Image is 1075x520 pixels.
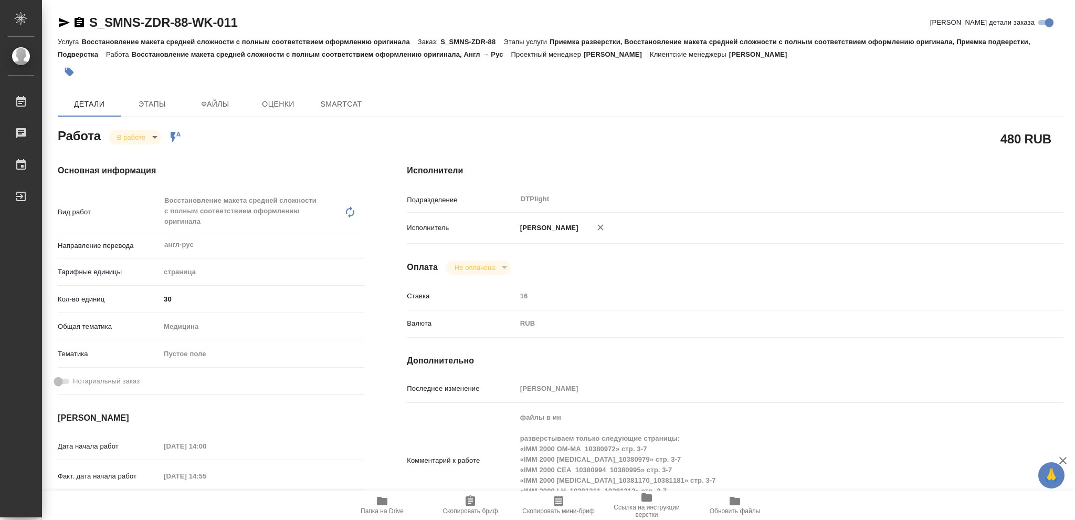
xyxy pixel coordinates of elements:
input: ✎ Введи что-нибудь [160,292,365,307]
span: Этапы [127,98,177,111]
p: Дата начала работ [58,441,160,452]
span: Детали [64,98,114,111]
span: Нотариальный заказ [73,376,140,387]
h4: Дополнительно [407,355,1063,367]
input: Пустое поле [160,469,252,484]
span: [PERSON_NAME] детали заказа [930,17,1035,28]
button: Обновить файлы [691,491,779,520]
button: Скопировать бриф [426,491,514,520]
p: Услуга [58,38,81,46]
p: Заказ: [418,38,440,46]
button: Добавить тэг [58,60,81,84]
p: Восстановление макета средней сложности с полным соответствием оформлению оригинала, Англ → Рус [132,50,511,58]
p: Вид работ [58,207,160,217]
div: Пустое поле [164,349,352,359]
p: Тарифные единицы [58,267,160,277]
p: Комментарий к работе [407,455,516,466]
p: Подразделение [407,195,516,205]
button: Скопировать ссылку [73,16,86,29]
p: Факт. дата начала работ [58,471,160,482]
p: Ставка [407,291,516,301]
p: Направление перевода [58,241,160,251]
button: Ссылка на инструкции верстки [603,491,691,520]
p: Кол-во единиц [58,294,160,305]
p: [PERSON_NAME] [517,223,578,233]
p: Последнее изменение [407,383,516,394]
h2: 480 RUB [1000,130,1051,148]
h4: Основная информация [58,164,365,177]
input: Пустое поле [160,439,252,454]
span: Ссылка на инструкции верстки [609,504,684,518]
p: Работа [106,50,132,58]
div: Пустое поле [160,345,365,363]
div: В работе [109,130,161,144]
div: В работе [446,261,511,275]
a: S_SMNS-ZDR-88-WK-011 [89,15,238,29]
p: Восстановление макета средней сложности с полным соответствием оформлению оригинала [81,38,417,46]
span: Скопировать мини-бриф [522,507,594,515]
p: Валюта [407,318,516,329]
div: RUB [517,315,1009,332]
span: Скопировать бриф [442,507,498,515]
p: [PERSON_NAME] [584,50,650,58]
h4: [PERSON_NAME] [58,412,365,424]
span: Оценки [253,98,303,111]
button: 🙏 [1038,462,1065,488]
button: Не оплачена [451,263,498,272]
p: Общая тематика [58,321,160,332]
span: Папка на Drive [361,507,404,515]
p: Тематика [58,349,160,359]
button: Удалить исполнителя [589,216,612,239]
div: Медицина [160,318,365,336]
button: Папка на Drive [338,491,426,520]
p: Исполнитель [407,223,516,233]
button: Скопировать мини-бриф [514,491,603,520]
input: Пустое поле [517,381,1009,396]
p: Этапы услуги [503,38,550,46]
input: Пустое поле [517,288,1009,304]
h4: Оплата [407,261,438,274]
p: Проектный менеджер [511,50,584,58]
span: Обновить файлы [710,507,761,515]
div: страница [160,263,365,281]
span: SmartCat [316,98,366,111]
h4: Исполнители [407,164,1063,177]
span: Файлы [190,98,240,111]
p: S_SMNS-ZDR-88 [440,38,503,46]
p: Клиентские менеджеры [650,50,729,58]
h2: Работа [58,126,101,144]
button: В работе [114,133,149,142]
p: [PERSON_NAME] [729,50,795,58]
textarea: файлы в ин разверстываем только следующие страницы: «IMM 2000 OM-MA_10380972» стр. 3-7 «IMM 2000 ... [517,409,1009,511]
span: 🙏 [1042,464,1060,486]
button: Скопировать ссылку для ЯМессенджера [58,16,70,29]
